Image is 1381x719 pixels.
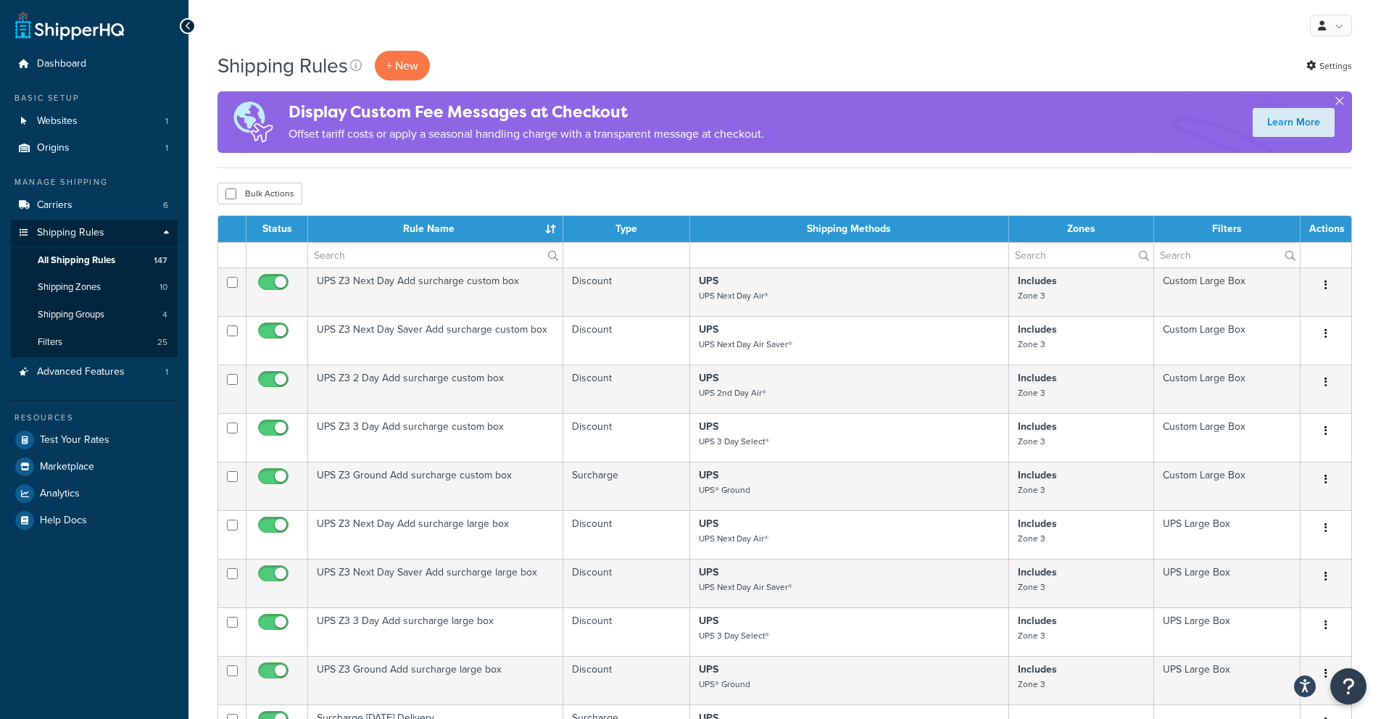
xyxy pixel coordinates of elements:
a: ShipperHQ Home [15,11,124,40]
td: UPS Z3 Ground Add surcharge custom box [308,462,563,510]
a: Learn More [1253,108,1335,137]
li: Websites [11,108,178,135]
li: Advanced Features [11,359,178,386]
small: UPS® Ground [699,678,750,691]
small: UPS Next Day Air® [699,532,768,545]
span: 25 [157,336,167,349]
small: UPS 3 Day Select® [699,435,769,448]
strong: Includes [1018,419,1057,434]
li: Help Docs [11,507,178,533]
input: Search [1154,243,1300,267]
td: Custom Large Box [1154,365,1301,413]
span: Origins [37,142,70,154]
a: Shipping Groups 4 [11,302,178,328]
strong: UPS [699,370,718,386]
span: Advanced Features [37,366,125,378]
small: Zone 3 [1018,338,1045,351]
small: UPS 2nd Day Air® [699,386,766,399]
small: UPS Next Day Air Saver® [699,338,792,351]
span: 1 [165,142,168,154]
img: duties-banner-06bc72dcb5fe05cb3f9472aba00be2ae8eb53ab6f0d8bb03d382ba314ac3c341.png [217,91,289,153]
strong: UPS [699,467,718,483]
input: Search [1009,243,1153,267]
span: Filters [38,336,62,349]
strong: Includes [1018,273,1057,288]
td: UPS Z3 Next Day Add surcharge custom box [308,267,563,316]
span: All Shipping Rules [38,254,115,267]
small: Zone 3 [1018,386,1045,399]
a: Shipping Zones 10 [11,274,178,301]
td: Discount [563,316,690,365]
div: Basic Setup [11,92,178,104]
td: UPS Z3 Next Day Saver Add surcharge large box [308,559,563,607]
span: Carriers [37,199,72,212]
a: Test Your Rates [11,427,178,453]
strong: UPS [699,273,718,288]
strong: Includes [1018,613,1057,628]
td: UPS Z3 2 Day Add surcharge custom box [308,365,563,413]
td: UPS Z3 Ground Add surcharge large box [308,656,563,705]
li: Origins [11,135,178,162]
strong: UPS [699,322,718,337]
p: Offset tariff costs or apply a seasonal handling charge with a transparent message at checkout. [289,124,764,144]
a: Settings [1306,56,1352,76]
a: Filters 25 [11,329,178,356]
small: UPS Next Day Air Saver® [699,581,792,594]
small: Zone 3 [1018,289,1045,302]
small: Zone 3 [1018,435,1045,448]
small: Zone 3 [1018,581,1045,594]
td: Discount [563,413,690,462]
small: Zone 3 [1018,678,1045,691]
td: Custom Large Box [1154,316,1301,365]
span: Shipping Groups [38,309,104,321]
td: Discount [563,656,690,705]
span: 4 [162,309,167,321]
strong: Includes [1018,467,1057,483]
a: Dashboard [11,51,178,78]
td: Discount [563,365,690,413]
td: UPS Large Box [1154,510,1301,559]
a: Carriers 6 [11,192,178,219]
strong: Includes [1018,516,1057,531]
th: Status [246,216,308,242]
strong: Includes [1018,565,1057,580]
strong: UPS [699,613,718,628]
small: Zone 3 [1018,532,1045,545]
input: Search [308,243,563,267]
p: + New [375,51,430,80]
li: Shipping Groups [11,302,178,328]
td: Custom Large Box [1154,267,1301,316]
small: UPS® Ground [699,483,750,496]
strong: UPS [699,516,718,531]
button: Bulk Actions [217,183,302,204]
span: 147 [154,254,167,267]
li: Shipping Zones [11,274,178,301]
td: Discount [563,267,690,316]
li: Carriers [11,192,178,219]
td: Discount [563,510,690,559]
h1: Shipping Rules [217,51,348,80]
span: Test Your Rates [40,434,109,446]
a: Analytics [11,481,178,507]
a: Shipping Rules [11,220,178,246]
th: Rule Name : activate to sort column ascending [308,216,563,242]
span: 1 [165,115,168,128]
li: Filters [11,329,178,356]
strong: UPS [699,419,718,434]
a: Origins 1 [11,135,178,162]
div: Manage Shipping [11,176,178,188]
strong: Includes [1018,370,1057,386]
strong: UPS [699,662,718,677]
span: 10 [159,281,167,294]
td: UPS Z3 Next Day Add surcharge large box [308,510,563,559]
td: UPS Large Box [1154,656,1301,705]
td: Custom Large Box [1154,462,1301,510]
span: 6 [163,199,168,212]
td: Discount [563,607,690,656]
td: UPS Large Box [1154,607,1301,656]
span: Analytics [40,488,80,500]
small: Zone 3 [1018,629,1045,642]
span: Marketplace [40,461,94,473]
